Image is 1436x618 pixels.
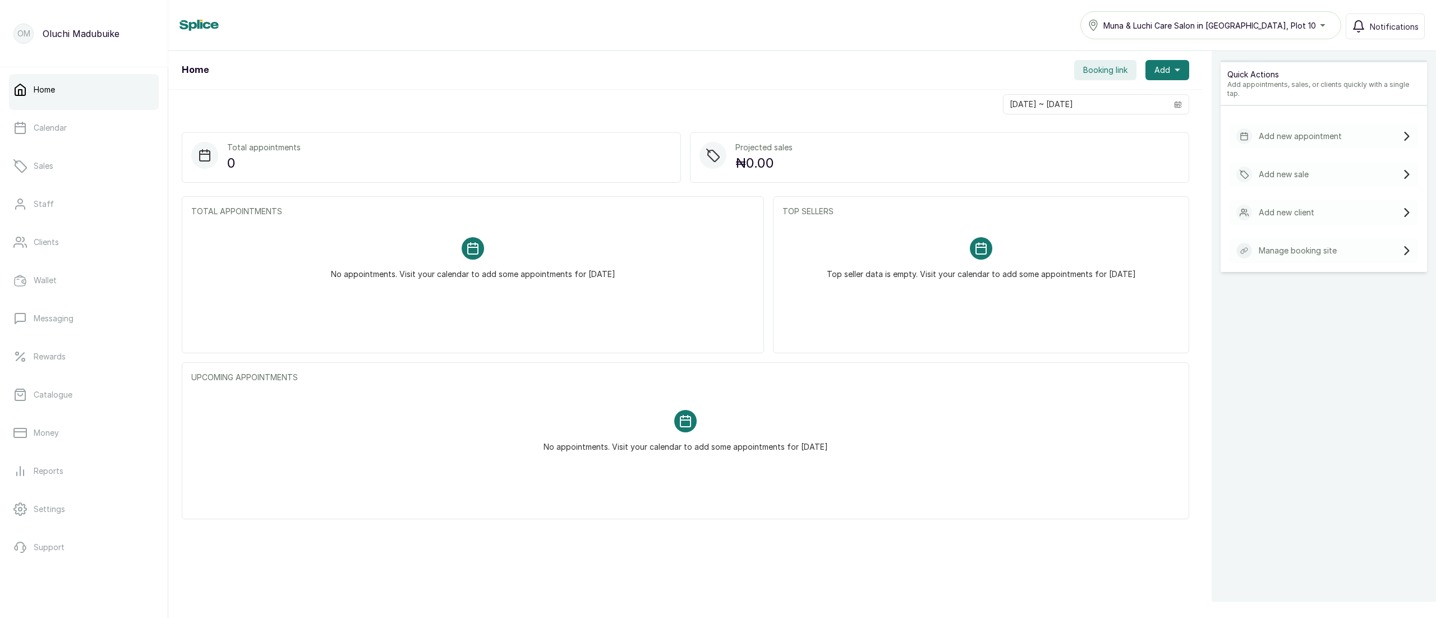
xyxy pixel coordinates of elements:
p: Rewards [34,351,66,362]
p: Wallet [34,275,57,286]
span: Muna & Luchi Care Salon in [GEOGRAPHIC_DATA], Plot 10 [1103,20,1316,31]
input: Select date [1004,95,1167,114]
p: Money [34,427,59,439]
p: Total appointments [227,142,301,153]
h1: Home [182,63,209,77]
p: UPCOMING APPOINTMENTS [191,372,1180,383]
button: Notifications [1346,13,1425,39]
p: Messaging [34,313,73,324]
span: Notifications [1370,21,1419,33]
a: Clients [9,227,159,258]
p: 0 [227,153,301,173]
p: Add new appointment [1259,131,1342,142]
p: Add new sale [1259,169,1309,180]
p: Settings [34,504,65,515]
p: TOP SELLERS [783,206,1180,217]
p: Staff [34,199,54,210]
p: TOTAL APPOINTMENTS [191,206,754,217]
svg: calendar [1174,100,1182,108]
p: Clients [34,237,59,248]
a: Settings [9,494,159,525]
a: Reports [9,455,159,487]
a: Wallet [9,265,159,296]
p: Support [34,542,65,553]
span: Booking link [1083,64,1127,76]
p: Add new client [1259,207,1314,218]
a: Calendar [9,112,159,144]
a: Home [9,74,159,105]
span: Add [1154,64,1170,76]
p: ₦0.00 [735,153,793,173]
a: Catalogue [9,379,159,411]
a: Support [9,532,159,563]
p: Quick Actions [1227,69,1420,80]
button: Add [1145,60,1189,80]
p: No appointments. Visit your calendar to add some appointments for [DATE] [331,260,615,280]
p: OM [17,28,30,39]
a: Rewards [9,341,159,372]
a: Sales [9,150,159,182]
p: Reports [34,465,63,477]
p: Manage booking site [1259,245,1337,256]
p: No appointments. Visit your calendar to add some appointments for [DATE] [544,432,828,453]
a: Messaging [9,303,159,334]
p: Calendar [34,122,67,133]
button: Muna & Luchi Care Salon in [GEOGRAPHIC_DATA], Plot 10 [1080,11,1341,39]
button: Booking link [1074,60,1136,80]
p: Home [34,84,55,95]
a: Staff [9,188,159,220]
p: Catalogue [34,389,72,400]
p: Top seller data is empty. Visit your calendar to add some appointments for [DATE] [827,260,1136,280]
a: Money [9,417,159,449]
p: Oluchi Madubuike [43,27,119,40]
p: Add appointments, sales, or clients quickly with a single tap. [1227,80,1420,98]
p: Projected sales [735,142,793,153]
p: Sales [34,160,53,172]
